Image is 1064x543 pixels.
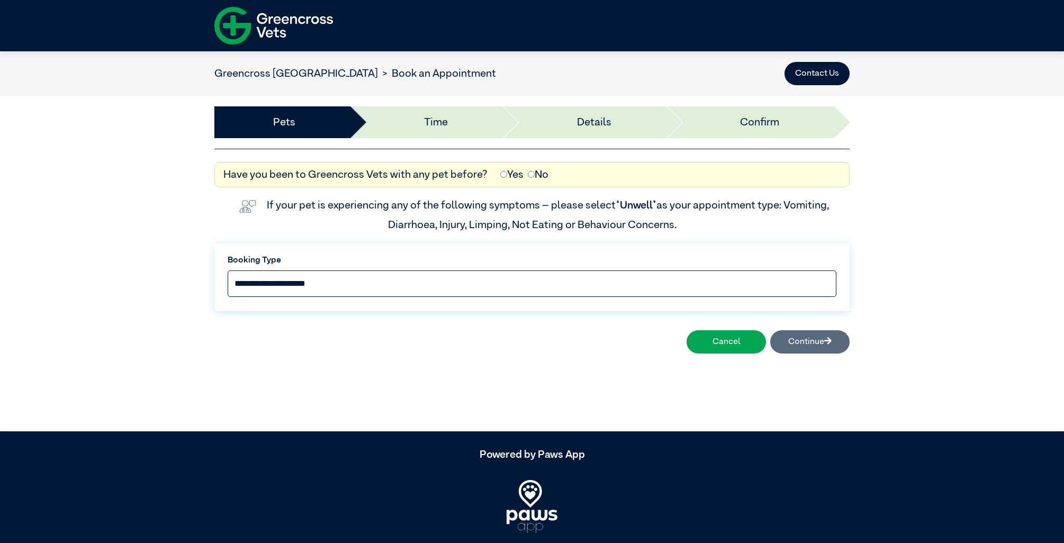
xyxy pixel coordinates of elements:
[214,448,850,461] h5: Powered by Paws App
[500,171,507,178] input: Yes
[507,480,557,533] img: PawsApp
[267,200,831,230] label: If your pet is experiencing any of the following symptoms – please select as your appointment typ...
[528,171,535,178] input: No
[687,330,766,354] button: Cancel
[214,66,496,82] nav: breadcrumb
[214,68,378,79] a: Greencross [GEOGRAPHIC_DATA]
[500,167,524,183] label: Yes
[273,114,295,130] a: Pets
[235,196,260,217] img: vet
[223,167,488,183] label: Have you been to Greencross Vets with any pet before?
[378,66,496,82] li: Book an Appointment
[228,254,836,267] label: Booking Type
[214,3,333,49] img: f-logo
[785,62,850,85] button: Contact Us
[528,167,548,183] label: No
[616,200,656,211] span: “Unwell”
